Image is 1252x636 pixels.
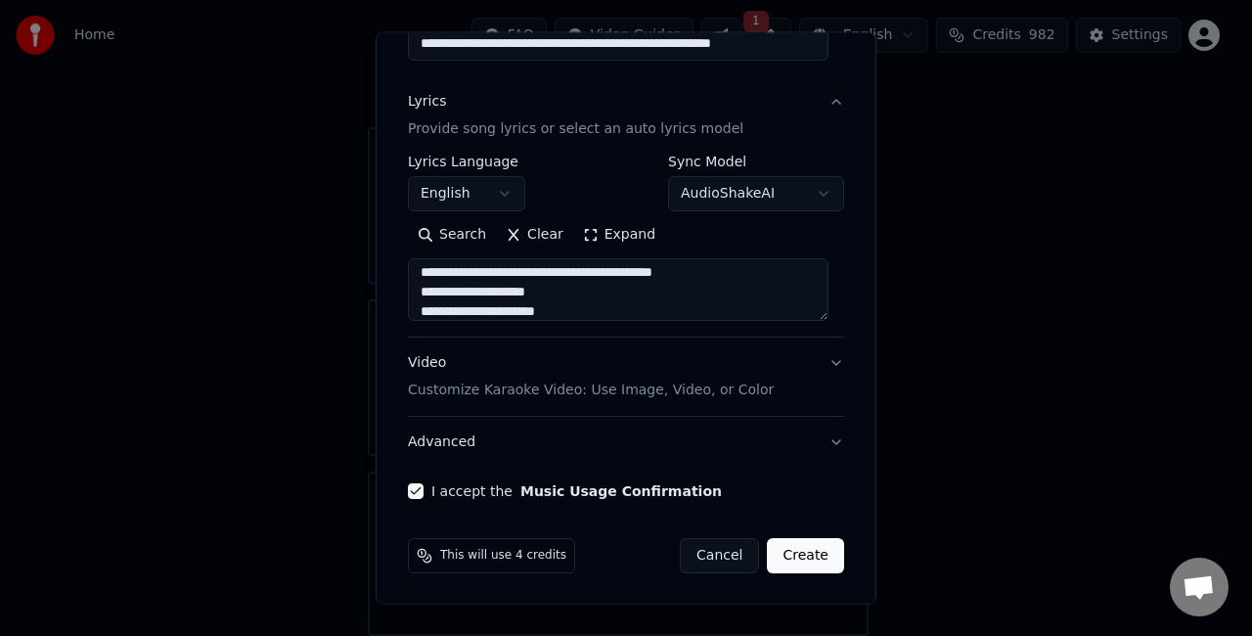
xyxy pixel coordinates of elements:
div: Lyrics [408,93,446,113]
p: Customize Karaoke Video: Use Image, Video, or Color [408,381,774,400]
div: LyricsProvide song lyrics or select an auto lyrics model [408,155,844,337]
button: Advanced [408,417,844,468]
span: This will use 4 credits [440,548,566,564]
button: Clear [496,219,573,250]
button: LyricsProvide song lyrics or select an auto lyrics model [408,77,844,156]
div: Video [408,353,774,400]
label: Lyrics Language [408,155,525,168]
button: Create [767,538,844,573]
button: Search [408,219,496,250]
button: VideoCustomize Karaoke Video: Use Image, Video, or Color [408,338,844,416]
button: I accept the [520,484,722,498]
button: Cancel [680,538,759,573]
button: Expand [573,219,665,250]
p: Provide song lyrics or select an auto lyrics model [408,119,743,139]
label: Sync Model [668,155,844,168]
label: I accept the [431,484,722,498]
